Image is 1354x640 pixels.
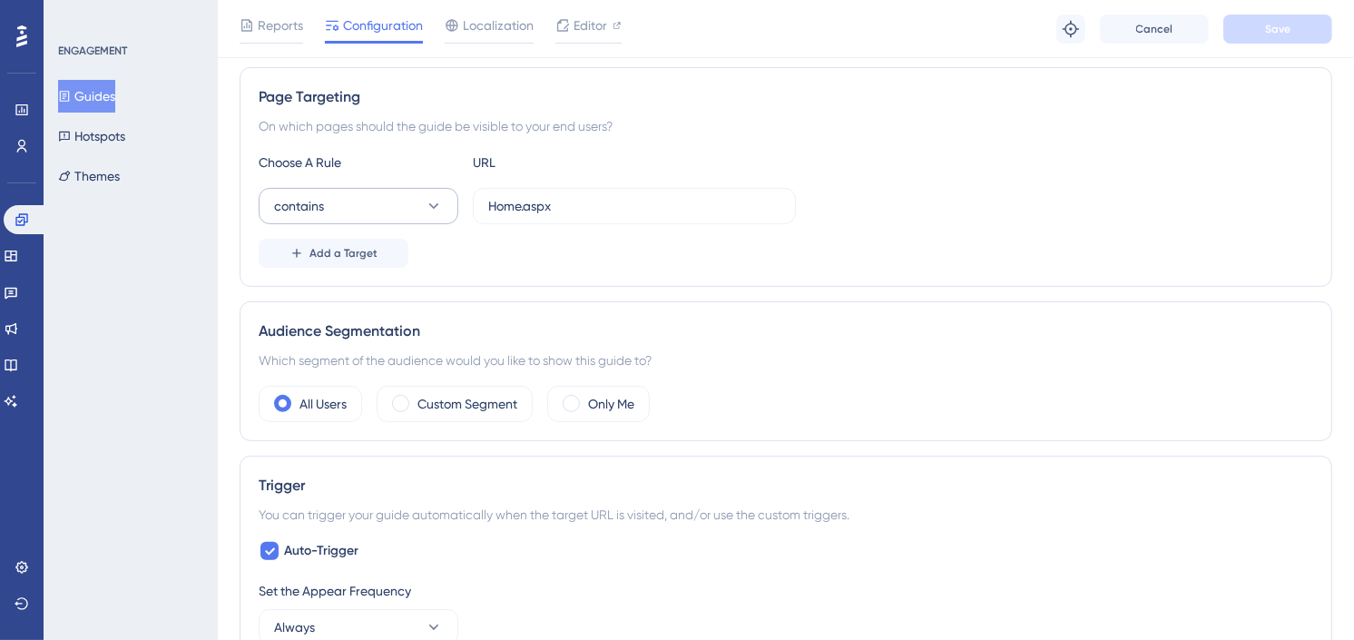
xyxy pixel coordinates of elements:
label: Only Me [588,393,634,415]
span: Configuration [343,15,423,36]
span: Reports [258,15,303,36]
span: Auto-Trigger [284,540,358,562]
input: yourwebsite.com/path [488,196,780,216]
button: Themes [58,160,120,192]
div: ENGAGEMENT [58,44,127,58]
div: On which pages should the guide be visible to your end users? [259,115,1313,137]
button: Cancel [1100,15,1209,44]
div: You can trigger your guide automatically when the target URL is visited, and/or use the custom tr... [259,504,1313,526]
button: Hotspots [58,120,125,153]
button: Save [1223,15,1332,44]
span: Localization [463,15,534,36]
div: URL [473,152,672,173]
div: Choose A Rule [259,152,458,173]
label: Custom Segment [417,393,517,415]
span: contains [274,195,324,217]
div: Audience Segmentation [259,320,1313,342]
button: contains [259,188,458,224]
button: Guides [58,80,115,113]
div: Trigger [259,475,1313,497]
button: Add a Target [259,239,408,268]
span: Always [274,616,315,638]
div: Which segment of the audience would you like to show this guide to? [259,350,1313,371]
span: Add a Target [309,246,378,261]
span: Editor [574,15,607,36]
label: All Users [299,393,347,415]
span: Save [1265,22,1290,36]
span: Cancel [1136,22,1173,36]
div: Set the Appear Frequency [259,580,1313,602]
div: Page Targeting [259,86,1313,108]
